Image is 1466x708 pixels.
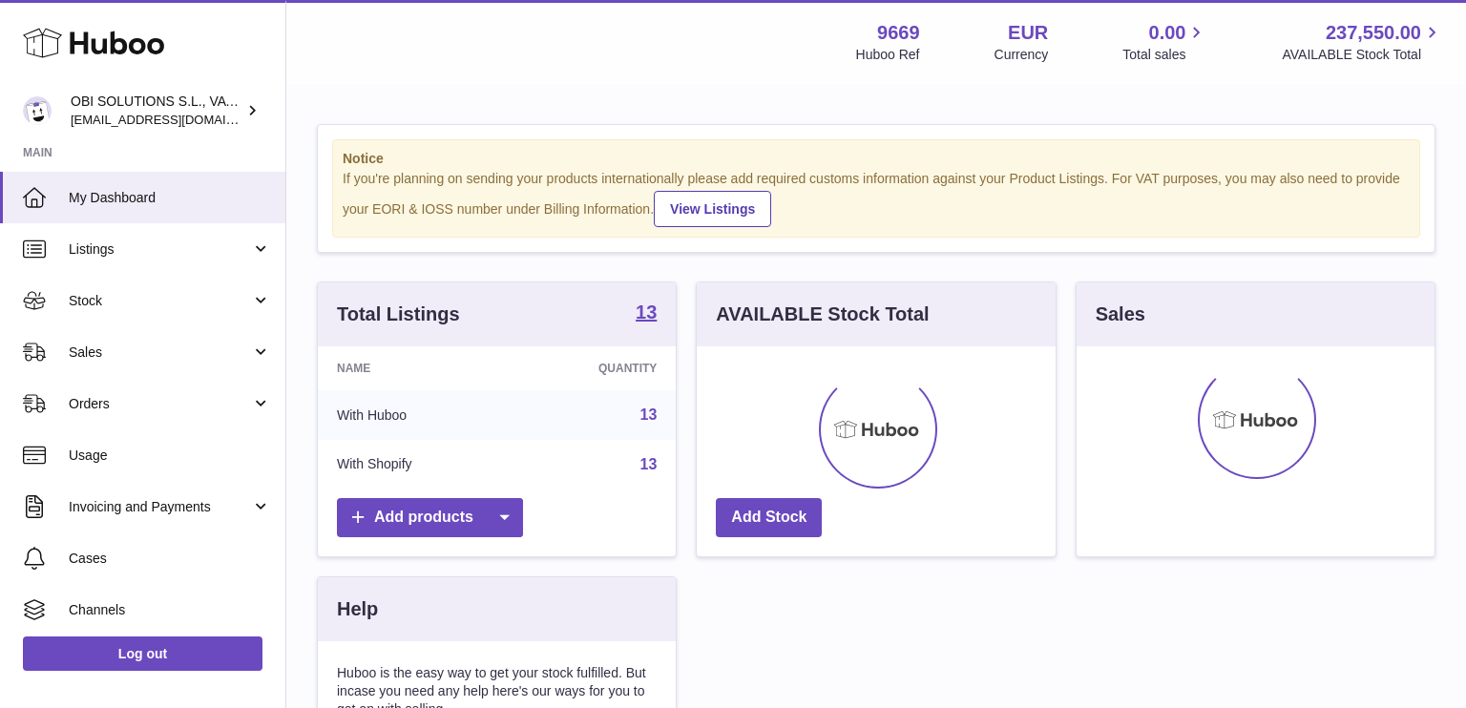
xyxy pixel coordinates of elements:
strong: 13 [636,302,657,322]
a: 0.00 Total sales [1122,20,1207,64]
span: Listings [69,240,251,259]
a: 237,550.00 AVAILABLE Stock Total [1282,20,1443,64]
h3: AVAILABLE Stock Total [716,302,929,327]
span: Sales [69,344,251,362]
span: Orders [69,395,251,413]
a: 13 [636,302,657,325]
span: Stock [69,292,251,310]
a: 13 [640,406,658,423]
span: Channels [69,601,271,619]
th: Quantity [511,346,676,390]
span: Cases [69,550,271,568]
th: Name [318,346,511,390]
strong: 9669 [877,20,920,46]
span: [EMAIL_ADDRESS][DOMAIN_NAME] [71,112,281,127]
div: Currency [995,46,1049,64]
span: 0.00 [1149,20,1186,46]
div: OBI SOLUTIONS S.L., VAT: B70911078 [71,93,242,129]
strong: Notice [343,150,1410,168]
img: hello@myobistore.com [23,96,52,125]
a: Add products [337,498,523,537]
h3: Total Listings [337,302,460,327]
div: If you're planning on sending your products internationally please add required customs informati... [343,170,1410,227]
span: My Dashboard [69,189,271,207]
span: Usage [69,447,271,465]
span: Invoicing and Payments [69,498,251,516]
div: Huboo Ref [856,46,920,64]
a: View Listings [654,191,771,227]
td: With Huboo [318,390,511,440]
h3: Help [337,596,378,622]
a: Log out [23,636,262,671]
a: Add Stock [716,498,822,537]
h3: Sales [1096,302,1145,327]
strong: EUR [1008,20,1048,46]
span: 237,550.00 [1326,20,1421,46]
span: Total sales [1122,46,1207,64]
a: 13 [640,456,658,472]
span: AVAILABLE Stock Total [1282,46,1443,64]
td: With Shopify [318,440,511,489]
